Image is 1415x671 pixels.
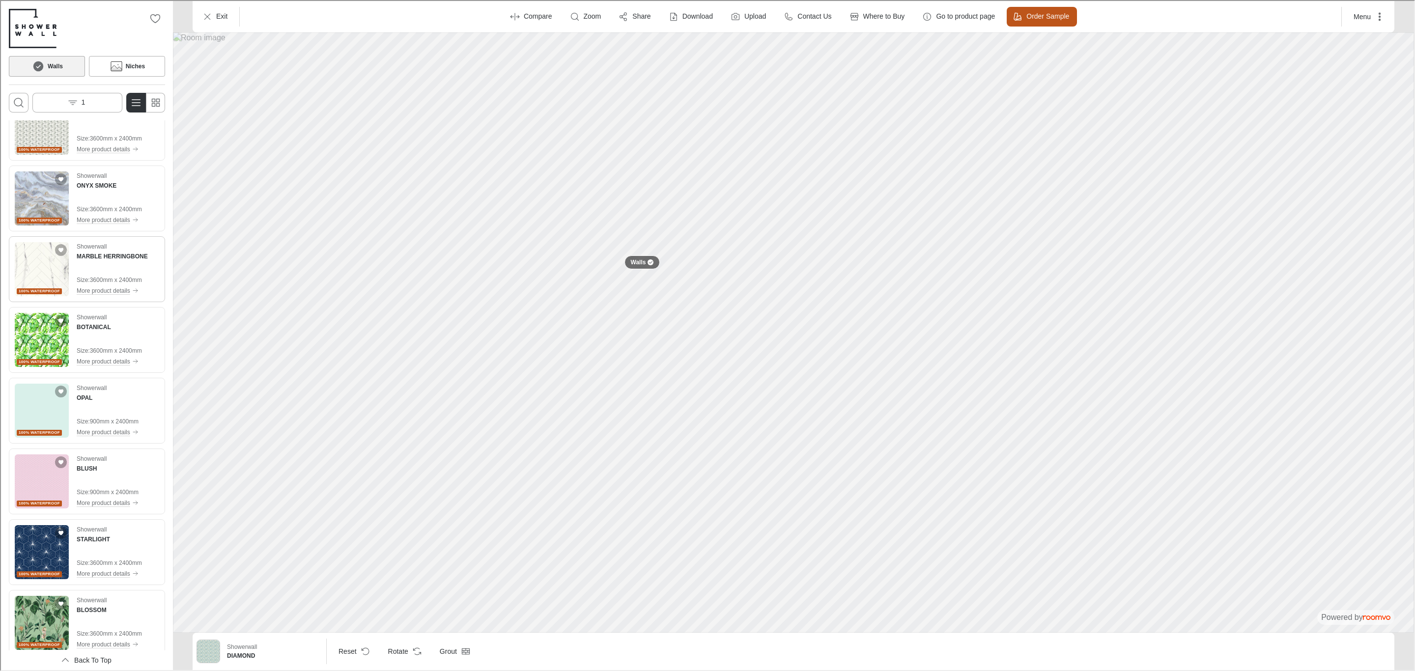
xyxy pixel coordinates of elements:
[8,589,164,655] div: See BLOSSOM in the room
[330,641,375,660] button: Reset product
[8,8,56,47] a: Go to Showerwall's website.
[76,133,89,142] p: Size :
[76,143,141,154] button: More product details
[54,314,66,326] button: Add BOTANICAL to favorites
[226,650,318,659] h6: DIAMOND
[76,628,89,637] p: Size :
[76,463,96,472] h4: BLUSH
[76,312,106,321] p: Showerwall
[612,6,657,26] button: Share
[76,345,89,354] p: Size :
[8,235,164,301] div: See MARBLE HERRINGBONE in the room
[915,6,1002,26] button: Go to product page
[76,284,147,295] button: More product details
[8,165,164,230] div: See ONYX SMOKE in the room
[144,92,164,112] button: Switch to simple view
[76,170,106,179] p: Showerwall
[76,498,129,506] p: More product details
[431,641,476,660] button: Open groove dropdown
[76,534,109,543] h4: STARLIGHT
[503,6,559,26] button: Enter compare mode
[743,11,765,21] label: Upload
[81,97,85,107] p: 1
[89,416,138,425] p: 900mm x 2400mm
[843,6,912,26] button: Where to Buy
[1345,6,1389,26] button: More actions
[662,6,720,26] button: Download
[14,524,68,578] img: STARLIGHT. Link opens in a new window.
[76,214,141,224] button: More product details
[47,61,62,70] h6: Walls
[1025,11,1068,21] p: Order Sample
[54,597,66,609] button: Add BLOSSOM to favorites
[14,453,68,507] img: BLUSH. Link opens in a new window.
[54,172,66,184] button: Add ONYX SMOKE to favorites
[1006,6,1076,26] button: Order Sample
[14,241,68,295] img: MARBLE HERRINGBONE. Link opens in a new window.
[379,641,427,660] button: Rotate Surface
[935,11,994,21] p: Go to product page
[681,11,712,21] p: Download
[196,6,234,26] button: Exit
[777,6,838,26] button: Contact Us
[215,11,226,21] p: Exit
[14,595,68,649] img: BLOSSOM. Link opens in a new window.
[8,377,164,443] div: See OPAL in the room
[54,526,66,538] button: Add STARLIGHT to favorites
[623,254,659,268] button: Walls
[14,383,68,437] img: OPAL. Link opens in a new window.
[89,558,141,566] p: 3600mm x 2400mm
[631,11,650,21] p: Share
[54,243,66,255] button: Add MARBLE HERRINGBONE to favorites
[8,92,28,112] button: Open search box
[54,455,66,467] button: Add BLUSH to favorites
[76,322,110,331] h4: BOTANICAL
[76,204,89,213] p: Size :
[76,416,89,425] p: Size :
[18,358,59,364] span: 100% waterproof
[1320,611,1389,622] p: Powered by
[125,92,145,112] button: Switch to detail view
[563,6,608,26] button: Zoom room image
[54,385,66,396] button: Add OPAL to favorites
[8,8,56,47] img: Logo representing Showerwall.
[18,429,59,435] span: 100% waterproof
[14,312,68,366] img: BOTANICAL. Link opens in a new window.
[8,447,164,513] div: See BLUSH in the room
[76,487,89,496] p: Size :
[724,6,773,26] button: Upload a picture of your room
[76,241,106,250] p: Showerwall
[8,649,164,669] button: Scroll back to the beginning
[18,217,59,223] span: 100% waterproof
[76,426,138,437] button: More product details
[31,92,121,112] button: Open the filters menu
[196,639,219,662] img: DIAMOND
[76,595,106,604] p: Showerwall
[144,8,164,28] button: No favorites
[18,287,59,293] span: 100% waterproof
[76,567,141,578] button: More product details
[76,605,106,614] h4: BLOSSOM
[523,11,551,21] p: Compare
[89,345,141,354] p: 3600mm x 2400mm
[76,558,89,566] p: Size :
[76,215,129,224] p: More product details
[76,638,141,649] button: More product details
[76,356,129,365] p: More product details
[8,306,164,372] div: See BOTANICAL in the room
[76,355,141,366] button: More product details
[76,144,129,153] p: More product details
[76,427,129,436] p: More product details
[1362,615,1389,619] img: roomvo_wordmark.svg
[223,639,321,662] button: Show details for DIAMOND
[14,170,68,224] img: ONYX SMOKE. Link opens in a new window.
[630,257,645,266] p: Walls
[76,383,106,391] p: Showerwall
[8,518,164,584] div: See STARLIGHT in the room
[89,133,141,142] p: 3600mm x 2400mm
[89,628,141,637] p: 3600mm x 2400mm
[18,570,59,576] span: 100% waterproof
[76,180,115,189] h4: ONYX SMOKE
[76,275,89,283] p: Size :
[8,94,164,160] div: See SCALLOP MARBLE in the room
